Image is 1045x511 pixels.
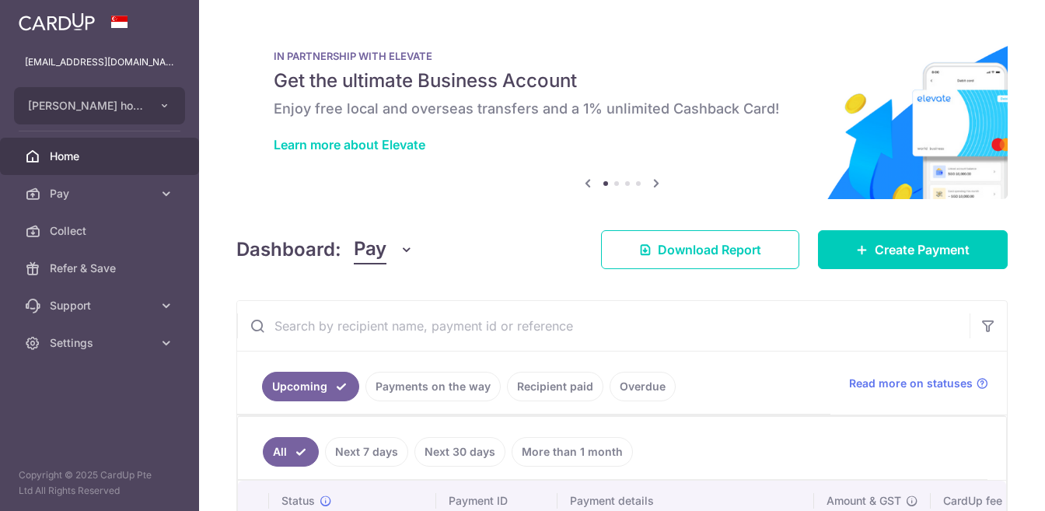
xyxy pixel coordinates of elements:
span: Read more on statuses [849,376,973,391]
input: Search by recipient name, payment id or reference [237,301,970,351]
a: Read more on statuses [849,376,988,391]
p: IN PARTNERSHIP WITH ELEVATE [274,50,970,62]
span: Collect [50,223,152,239]
a: Overdue [610,372,676,401]
span: Home [50,149,152,164]
button: Pay [354,235,414,264]
a: Upcoming [262,372,359,401]
h6: Enjoy free local and overseas transfers and a 1% unlimited Cashback Card! [274,100,970,118]
span: Download Report [658,240,761,259]
a: Next 30 days [414,437,505,467]
a: Create Payment [818,230,1008,269]
span: Create Payment [875,240,970,259]
span: Status [281,493,315,509]
a: More than 1 month [512,437,633,467]
span: Refer & Save [50,261,152,276]
span: Support [50,298,152,313]
a: Download Report [601,230,799,269]
a: Recipient paid [507,372,603,401]
span: [PERSON_NAME] holdings inn bike leasing pte ltd [28,98,143,114]
a: Payments on the way [365,372,501,401]
h5: Get the ultimate Business Account [274,68,970,93]
img: Renovation banner [236,25,1008,199]
button: [PERSON_NAME] holdings inn bike leasing pte ltd [14,87,185,124]
p: [EMAIL_ADDRESS][DOMAIN_NAME] [25,54,174,70]
a: Next 7 days [325,437,408,467]
span: Pay [50,186,152,201]
a: Learn more about Elevate [274,137,425,152]
span: Settings [50,335,152,351]
h4: Dashboard: [236,236,341,264]
span: Pay [354,235,386,264]
span: Amount & GST [827,493,901,509]
span: CardUp fee [943,493,1002,509]
a: All [263,437,319,467]
img: CardUp [19,12,95,31]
